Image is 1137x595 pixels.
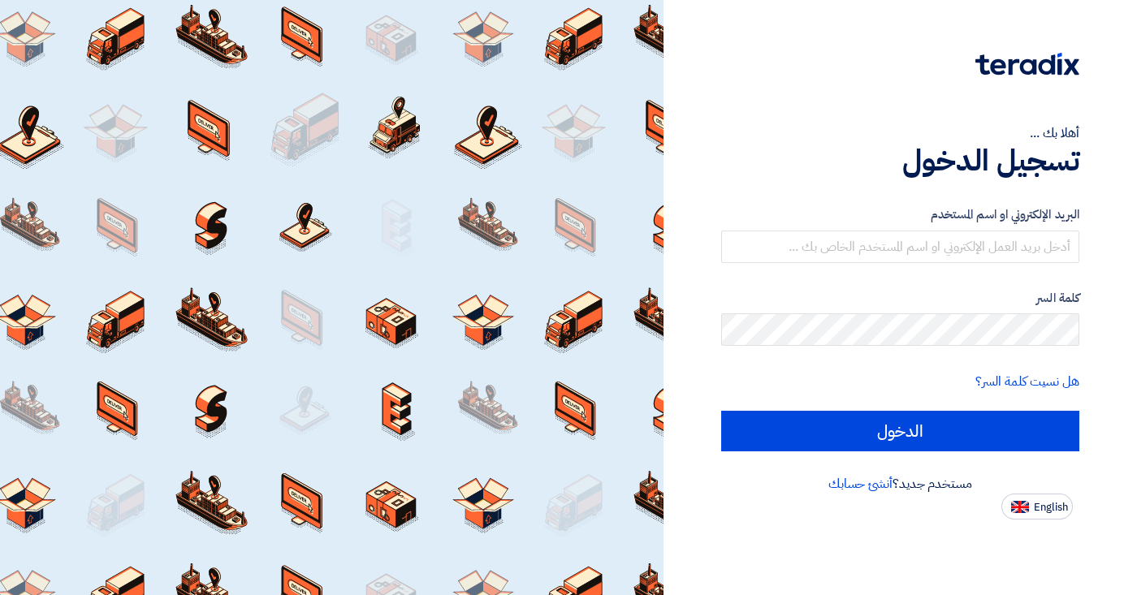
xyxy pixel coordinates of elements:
[721,411,1079,451] input: الدخول
[721,231,1079,263] input: أدخل بريد العمل الإلكتروني او اسم المستخدم الخاص بك ...
[828,474,893,494] a: أنشئ حسابك
[975,53,1079,75] img: Teradix logo
[1034,502,1068,513] span: English
[721,143,1079,179] h1: تسجيل الدخول
[1001,494,1073,520] button: English
[721,289,1079,308] label: كلمة السر
[1011,501,1029,513] img: en-US.png
[975,372,1079,391] a: هل نسيت كلمة السر؟
[721,123,1079,143] div: أهلا بك ...
[721,474,1079,494] div: مستخدم جديد؟
[721,205,1079,224] label: البريد الإلكتروني او اسم المستخدم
